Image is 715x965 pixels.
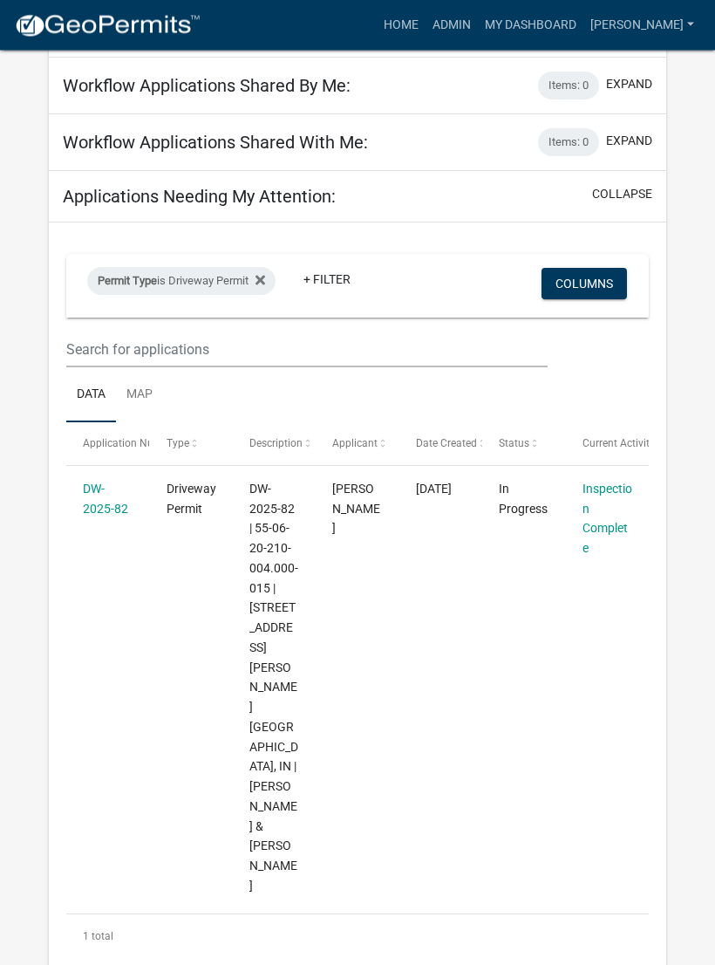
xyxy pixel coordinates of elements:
span: Date Created [416,438,477,450]
datatable-header-cell: Applicant [316,423,398,465]
button: expand [606,76,652,94]
a: Admin [426,9,478,42]
span: 02/10/2025 [416,482,452,496]
a: Data [66,368,116,424]
h5: Applications Needing My Attention: [63,187,336,208]
a: + Filter [289,264,364,296]
span: Driveway Permit [167,482,216,517]
button: expand [606,133,652,151]
a: Map [116,368,163,424]
a: Inspection Complete [582,482,632,556]
span: In Progress [499,482,548,517]
a: My Dashboard [478,9,583,42]
span: Amanda Brooks [332,482,380,537]
span: Permit Type [98,275,157,288]
span: Applicant [332,438,378,450]
datatable-header-cell: Description [233,423,316,465]
a: [PERSON_NAME] [583,9,701,42]
div: is Driveway Permit [87,268,276,296]
datatable-header-cell: Status [482,423,565,465]
datatable-header-cell: Application Number [66,423,149,465]
span: DW-2025-82 | 55-06-20-210-004.000-015 | 5179 E. Watson Rd. Mooresville, IN | DYE MICHAEL & DONNA [249,482,298,893]
datatable-header-cell: Date Created [399,423,482,465]
span: Application Number [83,438,178,450]
input: Search for applications [66,332,548,368]
h5: Workflow Applications Shared By Me: [63,76,351,97]
a: DW-2025-82 [83,482,128,517]
span: Current Activity [582,438,655,450]
button: Columns [541,269,627,300]
a: Home [377,9,426,42]
div: Items: 0 [538,129,599,157]
span: Type [167,438,189,450]
div: 1 total [66,915,649,959]
button: collapse [592,186,652,204]
div: Items: 0 [538,72,599,100]
span: Status [499,438,529,450]
datatable-header-cell: Current Activity [566,423,649,465]
h5: Workflow Applications Shared With Me: [63,133,368,154]
span: Description [249,438,303,450]
datatable-header-cell: Type [149,423,232,465]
